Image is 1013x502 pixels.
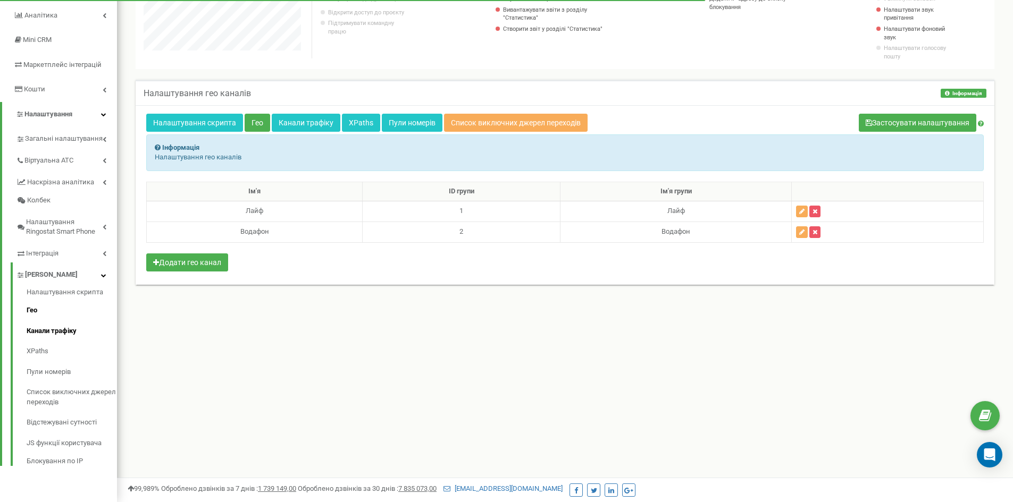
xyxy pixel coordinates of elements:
[155,152,975,163] p: Налаштування гео каналів
[398,484,437,492] u: 7 835 073,00
[146,253,228,271] button: Додати гео канал
[25,134,103,144] span: Загальні налаштування
[25,270,78,280] span: [PERSON_NAME]
[444,114,588,132] a: Список виключних джерел переходів
[27,362,117,382] a: Пули номерів
[443,484,563,492] a: [EMAIL_ADDRESS][DOMAIN_NAME]
[24,11,57,19] span: Аналiтика
[16,262,117,284] a: [PERSON_NAME]
[363,182,560,201] th: ID групи
[16,191,117,210] a: Колбек
[23,36,52,44] span: Mini CRM
[884,25,952,41] a: Налаштувати фоновий звук
[24,156,73,166] span: Віртуальна АТС
[16,170,117,192] a: Наскрізна аналітика
[144,89,251,98] h5: Налаштування гео каналів
[27,412,117,433] a: Відстежувані сутності
[162,143,199,151] strong: Інформація
[560,222,792,242] td: Водафон
[884,6,952,22] a: Налаштувати звук привітання
[363,222,560,242] td: 2
[27,321,117,342] a: Канали трафіку
[24,85,45,93] span: Кошти
[27,177,94,188] span: Наскрізна аналітика
[363,201,560,222] td: 1
[27,433,117,454] a: JS функції користувача
[328,8,411,17] a: Відкрити доступ до проєкту
[560,201,792,222] td: Лайф
[884,44,952,61] a: Налаштувати голосову пошту
[342,114,380,132] a: XPaths
[128,484,160,492] span: 99,989%
[503,6,608,22] a: Вивантажувати звіти з розділу "Статистика"
[147,182,363,201] th: Ім'я
[27,300,117,321] a: Гео
[146,114,243,132] a: Налаштування скрипта
[16,148,117,170] a: Віртуальна АТС
[245,114,270,132] a: Гео
[977,442,1002,467] div: Open Intercom Messenger
[503,25,608,33] a: Створити звіт у розділі "Статистика"
[560,182,792,201] th: Ім'я групи
[23,61,102,69] span: Маркетплейс інтеграцій
[16,241,117,263] a: Інтеграція
[859,114,976,132] button: Застосувати налаштування
[147,201,363,222] td: Лайф
[26,217,103,237] span: Налаштування Ringostat Smart Phone
[16,210,117,241] a: Налаштування Ringostat Smart Phone
[298,484,437,492] span: Оброблено дзвінків за 30 днів :
[16,126,117,148] a: Загальні налаштування
[382,114,442,132] a: Пули номерів
[27,454,117,466] a: Блокування по IP
[2,102,117,127] a: Налаштування
[24,110,72,118] span: Налаштування
[27,382,117,412] a: Список виключних джерел переходів
[161,484,296,492] span: Оброблено дзвінків за 7 днів :
[258,484,296,492] u: 1 739 149,00
[328,19,411,36] p: Підтримувати командну працю
[941,89,986,98] button: Інформація
[27,287,117,300] a: Налаштування скрипта
[272,114,340,132] a: Канали трафіку
[26,249,58,259] span: Інтеграція
[147,222,363,242] td: Водафон
[27,195,51,206] span: Колбек
[27,341,117,362] a: XPaths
